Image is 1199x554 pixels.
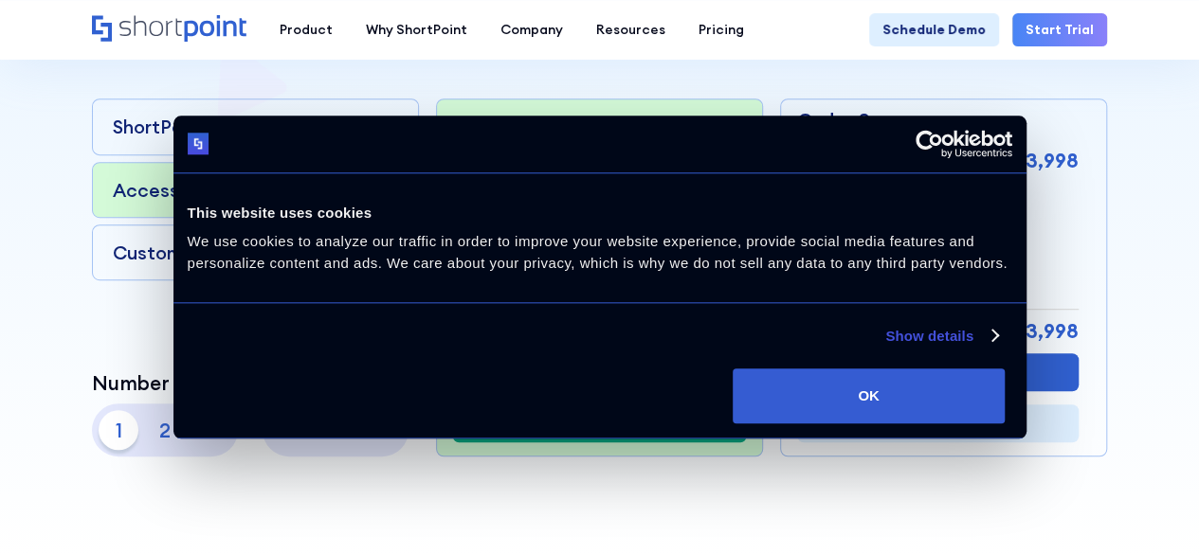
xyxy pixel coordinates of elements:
[733,368,1005,423] button: OK
[579,13,681,46] a: Resources
[596,20,665,40] div: Resources
[349,13,483,46] a: Why ShortPoint
[280,20,333,40] div: Product
[92,15,246,44] a: Home
[453,113,745,136] p: Accessibility Features:
[1014,146,1079,176] p: $3,998
[145,410,185,450] p: 2
[500,20,563,40] div: Company
[188,202,1012,224] div: This website uses cookies
[869,13,999,46] a: Schedule Demo
[188,233,1008,271] span: We use cookies to analyze our traffic in order to improve your website experience, provide social...
[699,20,744,40] div: Pricing
[188,134,209,155] img: logo
[885,325,997,348] a: Show details
[99,410,138,450] p: 1
[113,113,290,140] p: ShortPoint Package
[846,130,1012,158] a: Usercentrics Cookiebot - opens in a new window
[797,106,1079,136] p: Order Summary:
[1012,13,1107,46] a: Start Trial
[92,371,291,395] p: Number of Designers
[483,13,579,46] a: Company
[263,13,349,46] a: Product
[113,241,318,264] p: Custom Design Service
[681,13,760,46] a: Pricing
[1014,316,1079,347] p: $3,998
[366,20,467,40] div: Why ShortPoint
[113,176,228,204] p: Accessibility
[92,371,324,395] a: Number of Designers
[858,334,1199,554] iframe: Chat Widget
